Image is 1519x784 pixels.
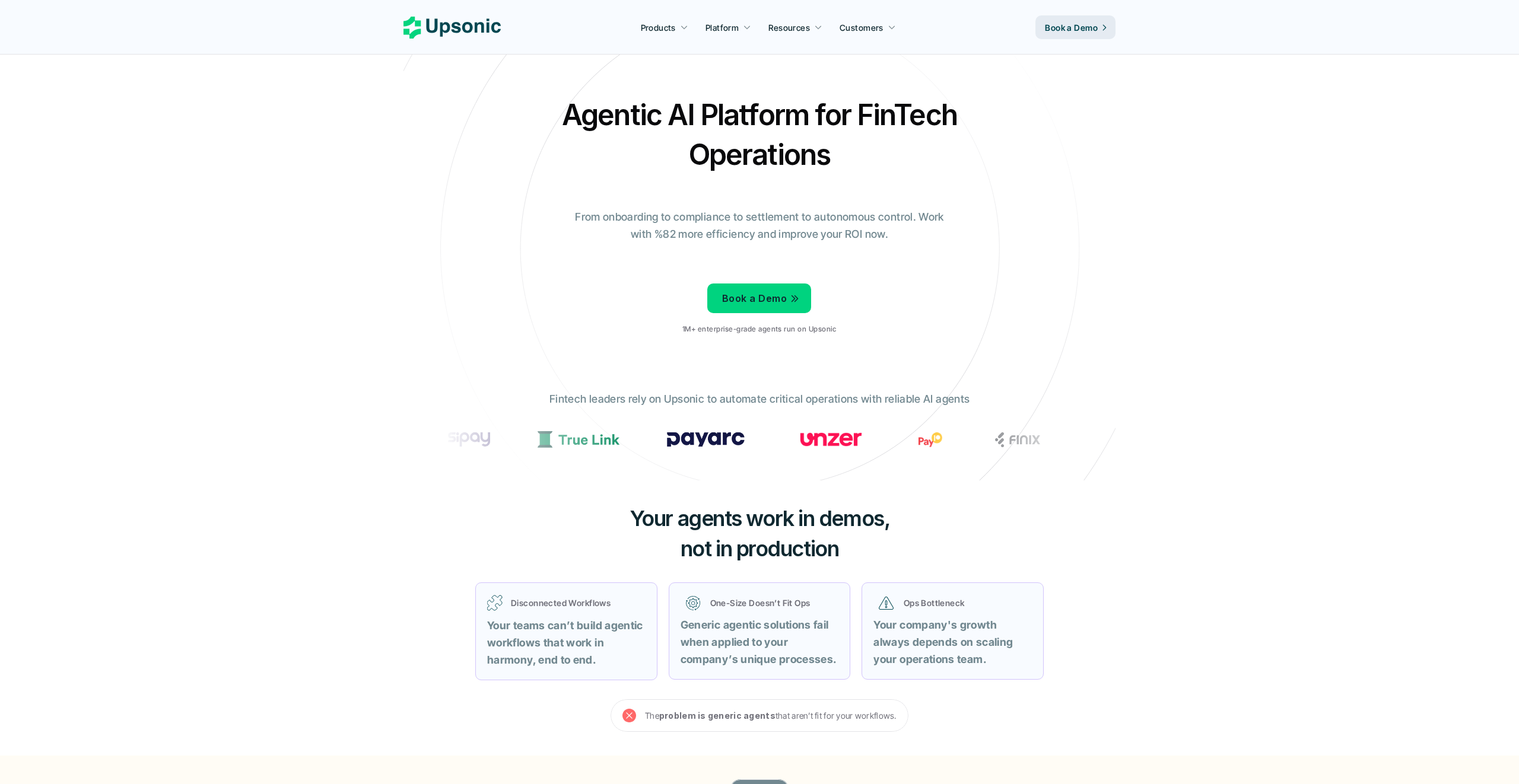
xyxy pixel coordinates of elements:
p: The that aren’t fit for your workflows. [645,708,897,723]
p: From onboarding to compliance to settlement to autonomous control. Work with %82 more efficiency ... [567,209,952,243]
span: Your agents work in demos, [630,505,890,531]
p: Customers [840,21,884,34]
a: Book a Demo [1035,15,1116,39]
p: Fintech leaders rely on Upsonic to automate critical operations with reliable AI agents [549,391,970,408]
a: Book a Demo [707,283,811,313]
strong: Your teams can’t build agentic workflows that work in harmony, end to end. [487,619,646,666]
a: Products [634,17,695,38]
p: Resources [768,21,810,34]
h2: Agentic AI Platform for FinTech Operations [552,95,967,174]
p: Book a Demo [1045,21,1098,34]
p: Book a Demo [722,290,787,307]
strong: problem is generic agents [659,710,776,721]
p: One-Size Doesn’t Fit Ops [710,597,834,609]
p: 1M+ enterprise-grade agents run on Upsonic [682,325,836,333]
span: not in production [681,536,839,562]
p: Ops Bottleneck [904,597,1027,609]
p: Disconnected Workflows [511,597,646,609]
strong: Generic agentic solutions fail when applied to your company’s unique processes. [681,619,837,665]
p: Platform [706,21,739,34]
p: Products [641,21,676,34]
strong: Your company's growth always depends on scaling your operations team. [873,619,1015,665]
